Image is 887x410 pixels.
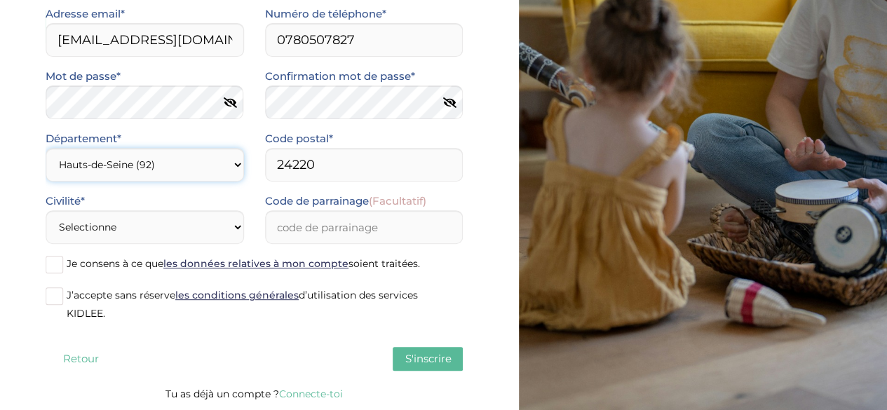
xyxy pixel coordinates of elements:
p: Tu as déjà un compte ? [46,385,463,403]
label: Code de parrainage [265,192,426,210]
a: les données relatives à mon compte [163,257,348,270]
a: les conditions générales [175,289,299,301]
input: Numero de telephone [265,23,463,57]
button: Retour [46,347,116,371]
input: code de parrainage [265,210,463,244]
label: Numéro de téléphone* [265,5,386,23]
a: Connecte-toi [279,388,343,400]
span: S'inscrire [405,352,451,365]
label: Mot de passe* [46,67,121,86]
label: Confirmation mot de passe* [265,67,415,86]
label: Adresse email* [46,5,125,23]
input: Code postal [265,148,463,182]
label: Code postal* [265,130,333,148]
button: S'inscrire [393,347,463,371]
span: Je consens à ce que soient traitées. [67,257,420,270]
label: Civilité* [46,192,85,210]
span: J’accepte sans réserve d’utilisation des services KIDLEE. [67,289,418,320]
label: Département* [46,130,121,148]
input: Email [46,23,244,57]
span: (Facultatif) [369,194,426,207]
